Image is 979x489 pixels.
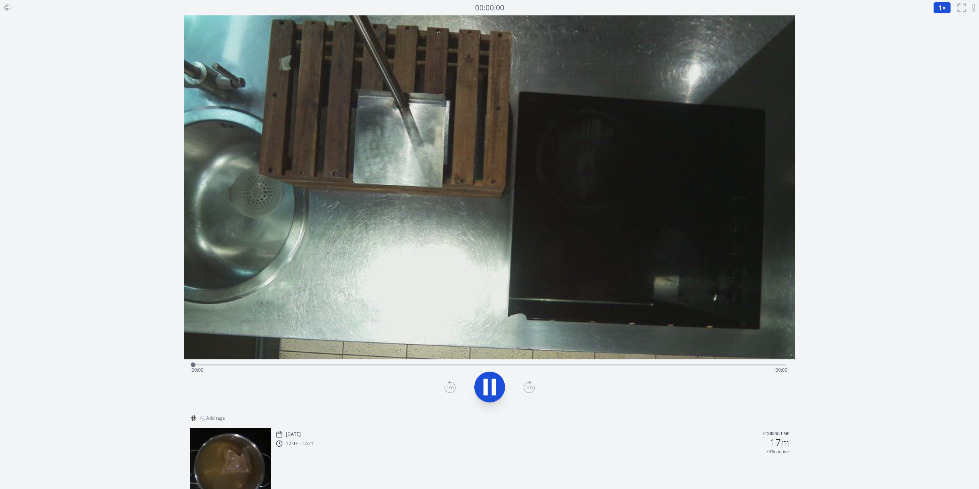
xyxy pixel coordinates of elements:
[475,2,504,13] a: 00:00:00
[286,441,314,447] p: 17:03 - 17:21
[766,449,789,455] p: 73% active
[763,431,789,438] p: Cooking time
[770,438,789,447] h2: 17m
[286,431,301,437] p: [DATE]
[938,3,942,12] span: 1
[206,415,225,421] span: Add tags
[933,2,951,13] button: 1×
[776,367,787,373] span: 00:00
[197,412,228,424] button: Add tags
